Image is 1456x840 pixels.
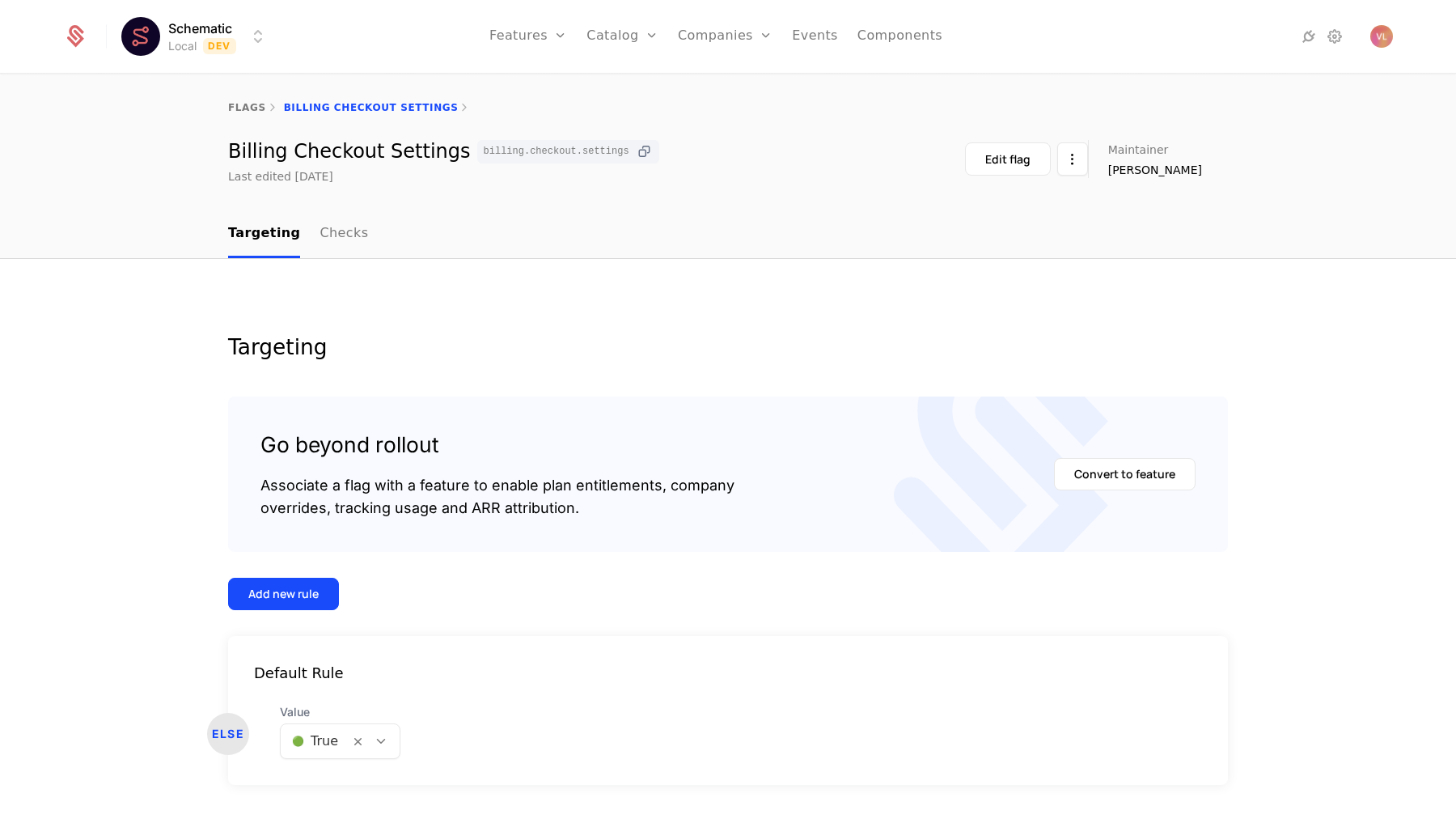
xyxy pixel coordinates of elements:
div: Associate a flag with a feature to enable plan entitlements, company overrides, tracking usage an... [260,474,734,520]
button: Select environment [126,19,268,54]
div: Go beyond rollout [260,429,734,461]
span: Schematic [168,19,232,38]
ul: Choose Sub Page [228,210,368,258]
a: flags [228,102,266,113]
button: Convert to feature [1054,458,1196,490]
div: Billing Checkout Settings [228,140,659,163]
div: Last edited [DATE] [228,168,333,185]
nav: Main [228,210,1228,258]
span: Value [280,704,400,720]
span: [PERSON_NAME] [1108,162,1202,178]
img: Vlad Len [1370,25,1393,48]
div: Edit flag [985,151,1031,168]
button: Open user button [1370,25,1393,48]
a: Settings [1325,27,1344,46]
span: Maintainer [1108,144,1169,155]
div: Local [168,38,197,54]
span: billing.checkout.settings [484,146,629,156]
div: Default Rule [228,662,1228,685]
button: Add new rule [228,578,339,610]
span: Dev [203,38,236,54]
div: ELSE [207,713,249,755]
img: Schematic [121,17,160,56]
div: Targeting [228,337,1228,358]
div: Add new rule [248,586,319,602]
a: Checks [320,210,368,258]
a: Targeting [228,210,300,258]
a: Integrations [1299,27,1318,46]
button: Select action [1057,142,1088,176]
button: Edit flag [965,142,1051,176]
